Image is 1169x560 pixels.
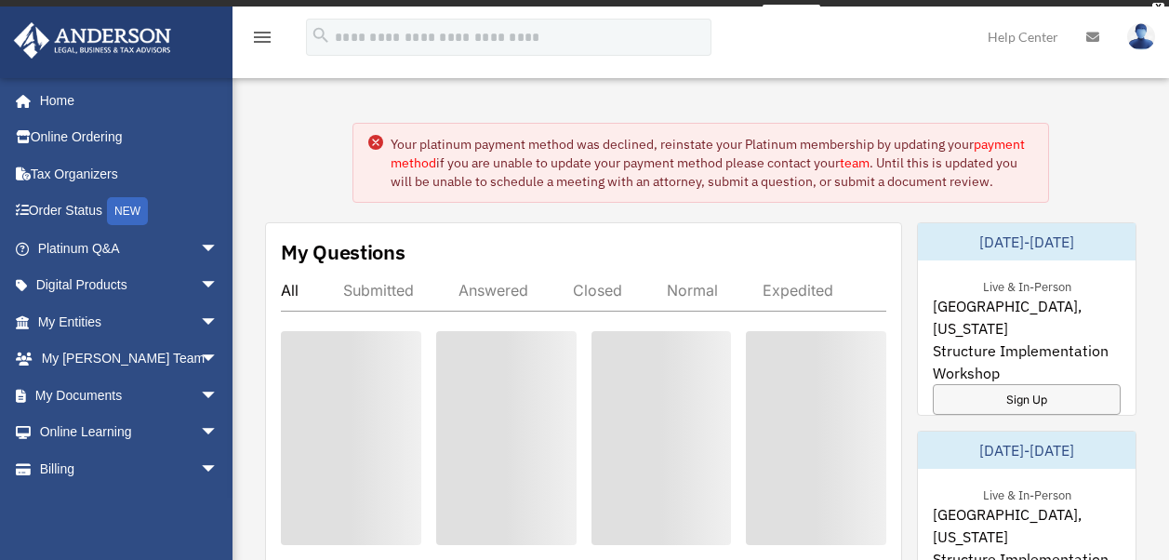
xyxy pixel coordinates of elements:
[311,25,331,46] i: search
[968,275,1086,295] div: Live & In-Person
[200,267,237,305] span: arrow_drop_down
[200,340,237,379] span: arrow_drop_down
[13,377,246,414] a: My Documentsarrow_drop_down
[763,281,833,300] div: Expedited
[458,281,528,300] div: Answered
[933,340,1121,384] span: Structure Implementation Workshop
[968,484,1086,503] div: Live & In-Person
[1127,23,1155,50] img: User Pic
[107,197,148,225] div: NEW
[13,155,246,193] a: Tax Organizers
[918,223,1136,260] div: [DATE]-[DATE]
[13,267,246,304] a: Digital Productsarrow_drop_down
[13,303,246,340] a: My Entitiesarrow_drop_down
[200,450,237,488] span: arrow_drop_down
[763,5,820,27] a: survey
[918,432,1136,469] div: [DATE]-[DATE]
[1152,3,1164,14] div: close
[13,119,246,156] a: Online Ordering
[251,33,273,48] a: menu
[13,450,246,487] a: Billingarrow_drop_down
[251,26,273,48] i: menu
[573,281,622,300] div: Closed
[13,82,237,119] a: Home
[349,5,755,27] div: Get a chance to win 6 months of Platinum for free just by filling out this
[8,22,177,59] img: Anderson Advisors Platinum Portal
[13,230,246,267] a: Platinum Q&Aarrow_drop_down
[391,136,1025,171] a: payment method
[200,414,237,452] span: arrow_drop_down
[13,487,246,525] a: Events Calendar
[13,340,246,378] a: My [PERSON_NAME] Teamarrow_drop_down
[281,238,405,266] div: My Questions
[343,281,414,300] div: Submitted
[667,281,718,300] div: Normal
[200,230,237,268] span: arrow_drop_down
[13,414,246,451] a: Online Learningarrow_drop_down
[933,295,1121,340] span: [GEOGRAPHIC_DATA], [US_STATE]
[200,377,237,415] span: arrow_drop_down
[281,281,299,300] div: All
[391,135,1034,191] div: Your platinum payment method was declined, reinstate your Platinum membership by updating your if...
[840,154,870,171] a: team
[933,503,1121,548] span: [GEOGRAPHIC_DATA], [US_STATE]
[200,303,237,341] span: arrow_drop_down
[933,384,1121,415] a: Sign Up
[13,193,246,231] a: Order StatusNEW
